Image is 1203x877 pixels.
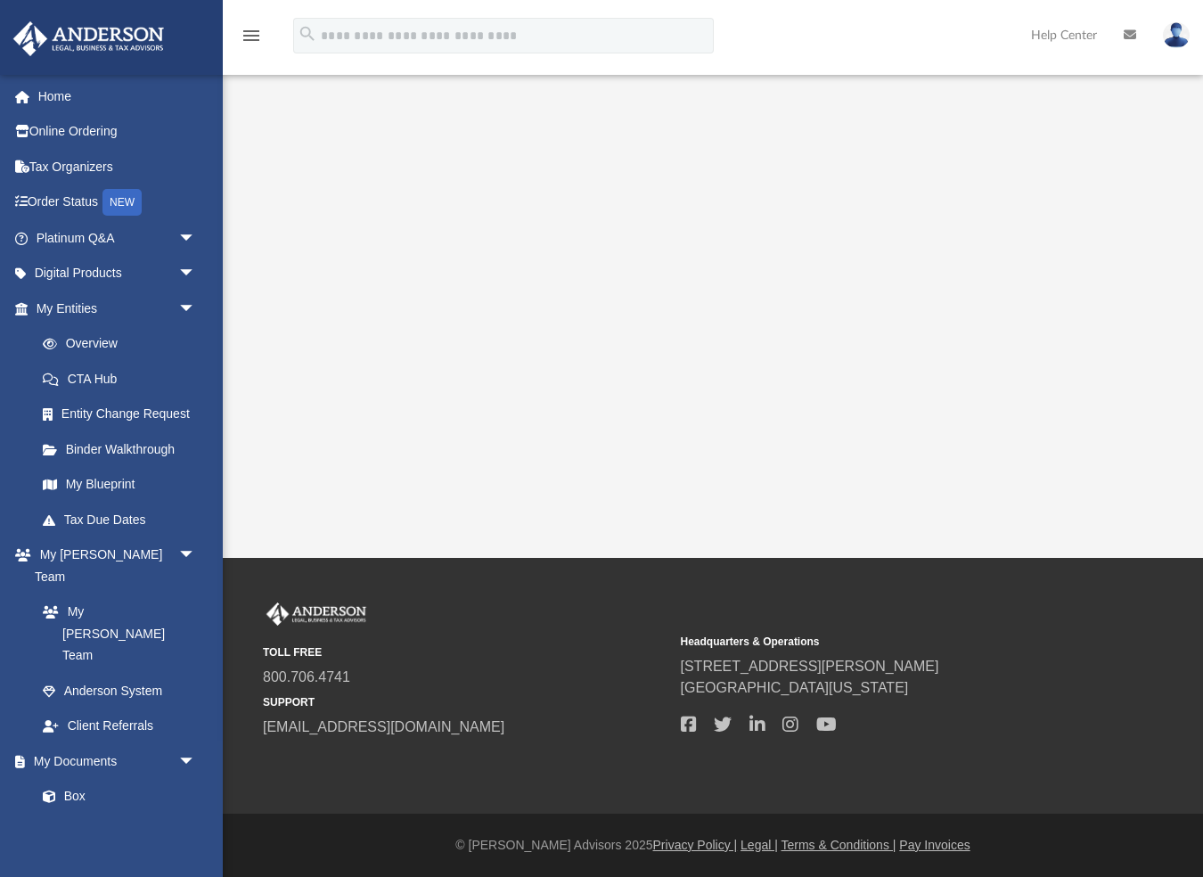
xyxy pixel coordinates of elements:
a: Pay Invoices [899,838,970,852]
a: Digital Productsarrow_drop_down [12,256,223,291]
span: arrow_drop_down [178,743,214,780]
a: Platinum Q&Aarrow_drop_down [12,220,223,256]
span: arrow_drop_down [178,256,214,292]
a: menu [241,34,262,46]
a: [EMAIL_ADDRESS][DOMAIN_NAME] [263,719,504,734]
span: arrow_drop_down [178,291,214,327]
div: © [PERSON_NAME] Advisors 2025 [223,836,1203,855]
a: Meeting Minutes [25,814,214,849]
a: Tax Due Dates [25,502,223,537]
a: Legal | [741,838,778,852]
img: Anderson Advisors Platinum Portal [263,602,370,626]
img: Anderson Advisors Platinum Portal [8,21,169,56]
a: CTA Hub [25,361,223,397]
i: menu [241,25,262,46]
a: Binder Walkthrough [25,431,223,467]
a: My [PERSON_NAME] Teamarrow_drop_down [12,537,214,594]
i: search [298,24,317,44]
small: Headquarters & Operations [681,634,1086,650]
a: Online Ordering [12,114,223,150]
a: [GEOGRAPHIC_DATA][US_STATE] [681,680,909,695]
a: Anderson System [25,673,214,709]
img: User Pic [1163,22,1190,48]
a: Entity Change Request [25,397,223,432]
a: Box [25,779,205,815]
small: TOLL FREE [263,644,668,660]
a: Home [12,78,223,114]
a: My Blueprint [25,467,214,503]
a: Tax Organizers [12,149,223,184]
a: My Documentsarrow_drop_down [12,743,214,779]
a: Privacy Policy | [653,838,738,852]
a: Client Referrals [25,709,214,744]
a: My Entitiesarrow_drop_down [12,291,223,326]
a: [STREET_ADDRESS][PERSON_NAME] [681,659,939,674]
a: 800.706.4741 [263,669,350,684]
a: Overview [25,326,223,362]
small: SUPPORT [263,694,668,710]
a: Terms & Conditions | [782,838,896,852]
a: My [PERSON_NAME] Team [25,594,205,674]
span: arrow_drop_down [178,537,214,574]
span: arrow_drop_down [178,220,214,257]
div: NEW [102,189,142,216]
a: Order StatusNEW [12,184,223,221]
